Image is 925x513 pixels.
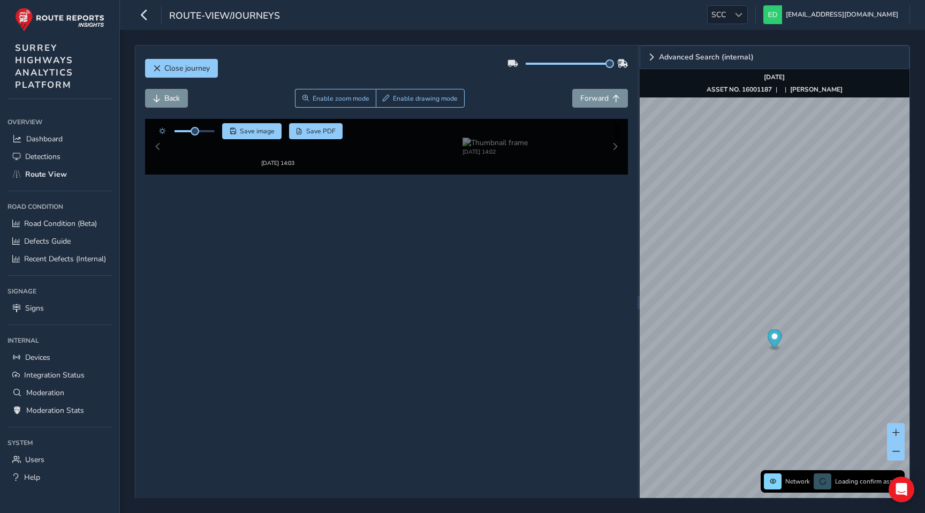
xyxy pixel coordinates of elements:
span: Save image [240,127,275,135]
span: Advanced Search (internal) [659,54,754,61]
img: diamond-layout [763,5,782,24]
a: Integration Status [7,366,112,384]
span: Enable drawing mode [393,94,458,103]
span: Route View [25,169,67,179]
div: [DATE] 14:02 [462,145,528,153]
a: Detections [7,148,112,165]
span: Signs [25,303,44,313]
strong: ASSET NO. 16001187 [707,85,772,94]
button: Zoom [295,89,376,108]
div: Internal [7,333,112,349]
span: Moderation Stats [26,405,84,416]
a: Defects Guide [7,232,112,250]
strong: [DATE] [764,73,785,81]
div: Map marker [767,329,782,351]
span: Loading confirm assets [835,477,901,486]
span: Defects Guide [24,236,71,246]
img: rr logo [15,7,104,32]
button: [EMAIL_ADDRESS][DOMAIN_NAME] [763,5,902,24]
a: Recent Defects (Internal) [7,250,112,268]
strong: [PERSON_NAME] [790,85,843,94]
button: Back [145,89,188,108]
span: SCC [708,6,730,24]
div: Open Intercom Messenger [889,477,914,502]
span: Close journey [164,63,210,73]
span: Enable zoom mode [313,94,369,103]
span: Back [164,93,180,103]
span: Devices [25,352,50,363]
a: Signs [7,299,112,317]
a: Moderation Stats [7,402,112,419]
button: Forward [572,89,628,108]
a: Dashboard [7,130,112,148]
span: route-view/journeys [169,9,280,24]
button: Draw [376,89,465,108]
span: Recent Defects (Internal) [24,254,106,264]
button: PDF [289,123,343,139]
a: Expand [640,46,909,69]
div: Signage [7,283,112,299]
span: SURREY HIGHWAYS ANALYTICS PLATFORM [15,42,73,91]
span: Dashboard [26,134,63,144]
span: Save PDF [306,127,336,135]
span: Forward [580,93,609,103]
span: Detections [25,152,60,162]
button: Close journey [145,59,218,78]
a: Moderation [7,384,112,402]
span: [EMAIL_ADDRESS][DOMAIN_NAME] [786,5,898,24]
a: Users [7,451,112,469]
a: Road Condition (Beta) [7,215,112,232]
img: Thumbnail frame [462,135,528,145]
img: Thumbnail frame [245,135,310,145]
a: Help [7,469,112,486]
div: | | [707,85,843,94]
a: Route View [7,165,112,183]
div: Overview [7,114,112,130]
span: Network [785,477,810,486]
span: Help [24,472,40,482]
span: Users [25,455,44,465]
span: Integration Status [24,370,85,380]
div: Road Condition [7,199,112,215]
div: [DATE] 14:03 [245,145,310,153]
a: Devices [7,349,112,366]
span: Moderation [26,388,64,398]
div: System [7,435,112,451]
button: Save [222,123,282,139]
span: Road Condition (Beta) [24,218,97,229]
